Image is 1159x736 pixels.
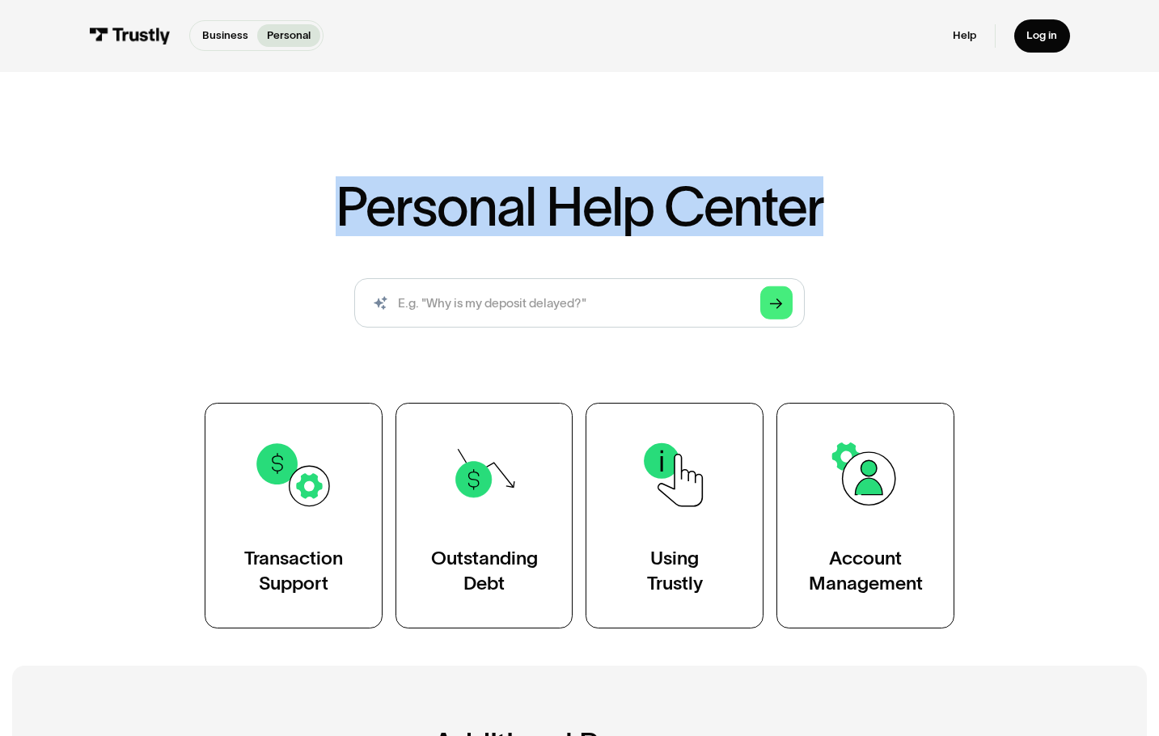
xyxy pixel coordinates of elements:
[354,278,806,328] input: search
[354,278,806,328] form: Search
[431,546,538,596] div: Outstanding Debt
[586,403,764,628] a: UsingTrustly
[647,546,703,596] div: Using Trustly
[336,180,823,234] h1: Personal Help Center
[953,28,976,43] a: Help
[205,403,383,628] a: TransactionSupport
[202,27,248,44] p: Business
[1014,19,1070,53] a: Log in
[267,27,311,44] p: Personal
[257,24,319,47] a: Personal
[1026,28,1057,43] div: Log in
[192,24,257,47] a: Business
[395,403,573,628] a: OutstandingDebt
[244,546,343,596] div: Transaction Support
[809,546,923,596] div: Account Management
[89,27,170,44] img: Trustly Logo
[776,403,954,628] a: AccountManagement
